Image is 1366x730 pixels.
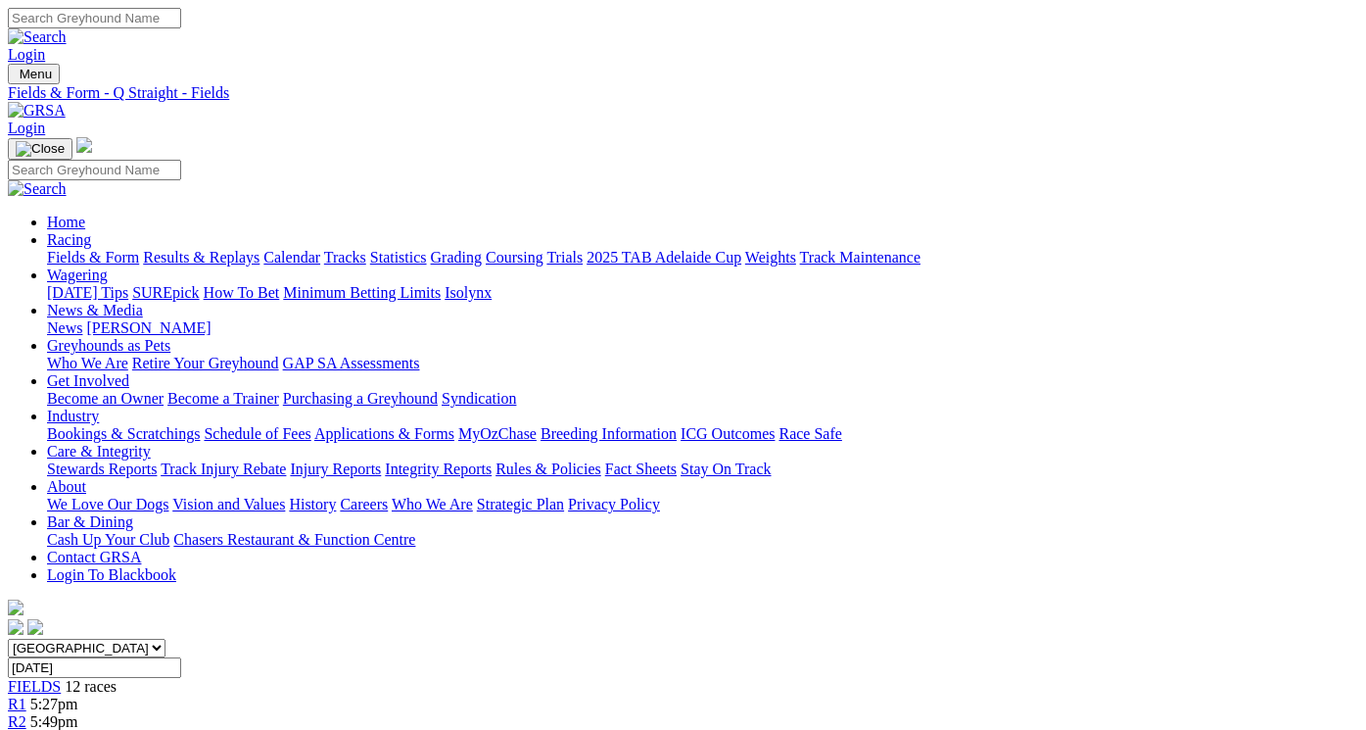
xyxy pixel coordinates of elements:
a: MyOzChase [458,425,537,442]
a: Who We Are [47,355,128,371]
a: Privacy Policy [568,496,660,512]
a: About [47,478,86,495]
a: Contact GRSA [47,549,141,565]
div: Care & Integrity [47,461,1358,478]
a: How To Bet [204,284,280,301]
img: twitter.svg [27,619,43,635]
a: GAP SA Assessments [283,355,420,371]
a: Greyhounds as Pets [47,337,170,354]
a: Coursing [486,249,543,266]
a: Strategic Plan [477,496,564,512]
span: 5:49pm [30,713,78,730]
div: Get Involved [47,390,1358,408]
a: Statistics [370,249,427,266]
a: Stewards Reports [47,461,157,477]
input: Select date [8,657,181,678]
a: Home [47,214,85,230]
button: Toggle navigation [8,64,60,84]
div: Racing [47,249,1358,267]
a: We Love Our Dogs [47,496,168,512]
a: News & Media [47,302,143,318]
a: Login To Blackbook [47,566,176,583]
a: Rules & Policies [495,461,601,477]
a: Breeding Information [541,425,677,442]
a: Weights [745,249,796,266]
a: Cash Up Your Club [47,531,169,548]
a: Login [8,46,45,63]
a: ICG Outcomes [681,425,775,442]
a: History [289,496,336,512]
a: Who We Are [392,496,473,512]
a: Grading [431,249,482,266]
a: Vision and Values [172,496,285,512]
img: Search [8,28,67,46]
a: Fields & Form - Q Straight - Fields [8,84,1358,102]
a: Bar & Dining [47,513,133,530]
a: News [47,319,82,336]
a: Careers [340,496,388,512]
div: Bar & Dining [47,531,1358,549]
input: Search [8,8,181,28]
a: Care & Integrity [47,443,151,460]
a: Bookings & Scratchings [47,425,200,442]
a: R1 [8,696,26,712]
a: Get Involved [47,372,129,389]
img: Close [16,141,65,157]
a: Syndication [442,390,516,407]
a: 2025 TAB Adelaide Cup [587,249,741,266]
a: Fields & Form [47,249,139,266]
button: Toggle navigation [8,138,72,160]
a: Tracks [324,249,366,266]
div: Greyhounds as Pets [47,355,1358,372]
a: Fact Sheets [605,461,677,477]
a: Racing [47,231,91,248]
a: Wagering [47,267,108,283]
img: logo-grsa-white.png [8,600,24,615]
a: Industry [47,408,99,424]
div: About [47,496,1358,513]
a: Applications & Forms [314,425,454,442]
input: Search [8,160,181,180]
a: Chasers Restaurant & Function Centre [173,531,415,548]
a: Retire Your Greyhound [132,355,279,371]
span: 12 races [65,678,117,695]
div: Wagering [47,284,1358,302]
a: Results & Replays [143,249,259,266]
a: Track Maintenance [800,249,920,266]
a: [PERSON_NAME] [86,319,211,336]
a: Login [8,120,45,136]
a: Isolynx [445,284,492,301]
a: Purchasing a Greyhound [283,390,438,407]
a: Trials [546,249,583,266]
a: SUREpick [132,284,199,301]
a: Injury Reports [290,461,381,477]
a: R2 [8,713,26,730]
span: 5:27pm [30,696,78,712]
a: FIELDS [8,678,61,695]
img: logo-grsa-white.png [76,137,92,153]
a: Calendar [263,249,320,266]
img: GRSA [8,102,66,120]
div: Industry [47,425,1358,443]
img: Search [8,180,67,198]
a: Stay On Track [681,461,771,477]
a: Minimum Betting Limits [283,284,441,301]
a: [DATE] Tips [47,284,128,301]
a: Become an Owner [47,390,164,407]
a: Race Safe [778,425,841,442]
a: Schedule of Fees [204,425,310,442]
span: Menu [20,67,52,81]
a: Track Injury Rebate [161,461,286,477]
a: Integrity Reports [385,461,492,477]
a: Become a Trainer [167,390,279,407]
img: facebook.svg [8,619,24,635]
div: News & Media [47,319,1358,337]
